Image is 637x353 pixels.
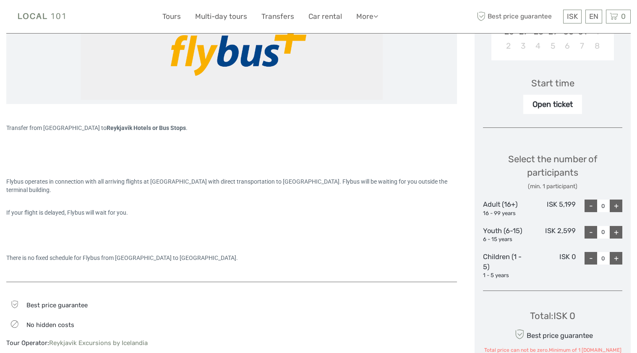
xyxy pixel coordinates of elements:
[6,209,128,216] span: If your flight is delayed, Flybus will wait for you.
[545,39,560,53] div: Choose Wednesday, November 5th, 2025
[6,6,78,27] img: Local 101
[49,339,148,347] a: Reykjavik Excursions by Icelandia
[610,252,622,265] div: +
[483,153,622,191] div: Select the number of participants
[575,39,590,53] div: Choose Friday, November 7th, 2025
[531,77,574,90] div: Start time
[585,10,602,23] div: EN
[610,226,622,239] div: +
[512,327,593,342] div: Best price guarantee
[483,272,530,280] div: 1 - 5 years
[6,178,449,193] span: Flybus operates in connection with all arriving flights at [GEOGRAPHIC_DATA] with direct transpor...
[356,10,378,23] a: More
[97,13,107,23] button: Open LiveChat chat widget
[6,125,186,131] span: Transfer from [GEOGRAPHIC_DATA] to
[308,10,342,23] a: Car rental
[475,10,561,23] span: Best price guarantee
[530,309,575,322] div: Total : ISK 0
[560,39,575,53] div: Choose Thursday, November 6th, 2025
[12,15,95,21] p: We're away right now. Please check back later!
[6,254,238,261] span: There is no fixed schedule for Flybus from [GEOGRAPHIC_DATA] to [GEOGRAPHIC_DATA].
[107,125,186,131] strong: Reykjavik Hotels or Bus Stops
[186,125,188,131] span: .
[585,252,597,265] div: -
[567,12,578,21] span: ISK
[530,226,576,244] div: ISK 2,599
[483,200,530,217] div: Adult (16+)
[6,339,223,348] div: Tour Operator:
[162,10,181,23] a: Tours
[585,226,597,239] div: -
[590,39,604,53] div: Choose Saturday, November 8th, 2025
[261,10,294,23] a: Transfers
[585,200,597,212] div: -
[501,39,516,53] div: Choose Sunday, November 2nd, 2025
[26,301,88,309] span: Best price guarantee
[483,236,530,244] div: 6 - 15 years
[483,252,530,280] div: Children (1 - 5)
[195,10,247,23] a: Multi-day tours
[523,95,582,114] div: Open ticket
[483,226,530,244] div: Youth (6-15)
[530,39,545,53] div: Choose Tuesday, November 4th, 2025
[530,200,576,217] div: ISK 5,199
[483,210,530,218] div: 16 - 99 years
[26,321,74,329] span: No hidden costs
[620,12,627,21] span: 0
[530,252,576,280] div: ISK 0
[483,182,622,191] div: (min. 1 participant)
[516,39,530,53] div: Choose Monday, November 3rd, 2025
[610,200,622,212] div: +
